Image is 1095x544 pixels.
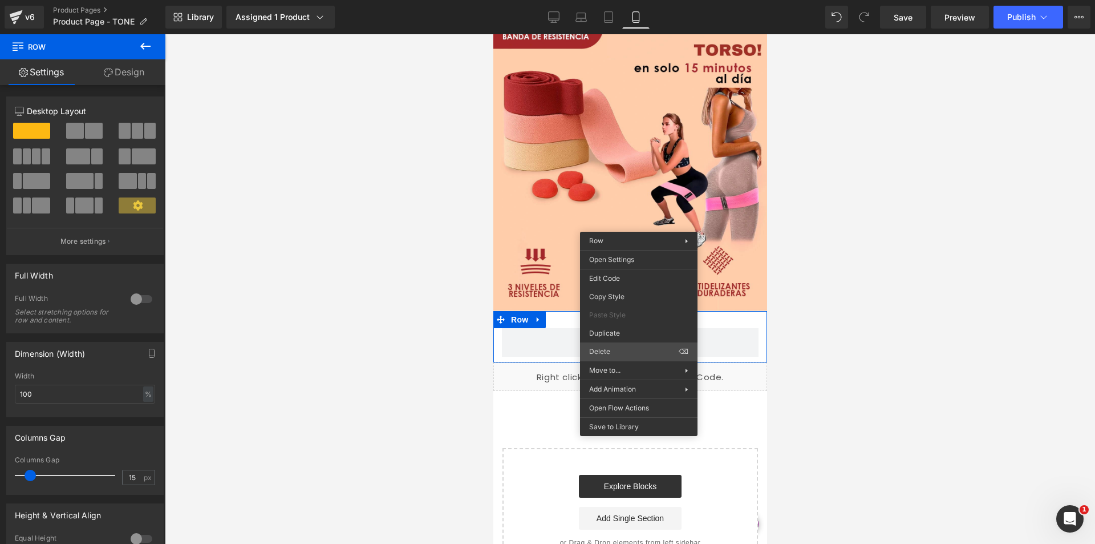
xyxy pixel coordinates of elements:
p: More settings [60,236,106,247]
a: New Library [165,6,222,29]
div: Dimension (Width) [15,342,85,358]
p: Desktop Layout [15,105,155,117]
span: Copy Style [589,292,688,302]
a: Laptop [567,6,595,29]
a: Product Pages [53,6,165,15]
span: Save [894,11,912,23]
span: Row [11,34,125,59]
span: Library [187,12,214,22]
div: Full Width [15,294,119,306]
span: Paste Style [589,310,688,320]
span: Row [15,277,38,294]
a: v6 [5,6,44,29]
div: Select stretching options for row and content. [15,308,117,324]
button: More settings [7,228,163,255]
a: Add Single Section [86,473,188,495]
div: Width [15,372,155,380]
span: Move to... [589,365,685,376]
a: Design [83,59,165,85]
a: Preview [931,6,989,29]
div: Columns Gap [15,426,66,442]
div: Columns Gap [15,456,155,464]
iframe: Intercom live chat [1056,505,1084,533]
span: Edit Code [589,273,688,284]
span: px [144,474,153,481]
span: Open Flow Actions [589,403,688,413]
button: Undo [825,6,848,29]
a: Desktop [540,6,567,29]
span: Open Settings [589,255,688,265]
div: v6 [23,10,37,25]
a: Expand / Collapse [38,277,52,294]
div: Height & Vertical Align [15,504,101,520]
button: Publish [993,6,1063,29]
button: Redo [853,6,875,29]
div: Assigned 1 Product [236,11,326,23]
button: More [1068,6,1090,29]
a: Explore Blocks [86,441,188,464]
span: ⌫ [679,346,688,357]
span: Save to Library [589,422,688,432]
a: Mobile [622,6,650,29]
div: Full Width [15,264,53,280]
input: auto [15,385,155,404]
span: Preview [944,11,975,23]
span: Delete [589,346,679,357]
p: or Drag & Drop elements from left sidebar [27,505,246,513]
span: Product Page - TONE [53,17,135,26]
div: % [143,386,153,402]
a: Tablet [595,6,622,29]
span: Row [589,236,603,245]
span: 1 [1080,505,1089,514]
span: Add Animation [589,384,685,394]
span: Publish [1007,13,1036,22]
span: Duplicate [589,328,688,339]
